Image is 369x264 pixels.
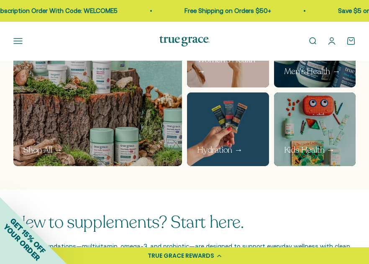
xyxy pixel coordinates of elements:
[2,222,42,262] span: YOUR ORDER
[182,7,269,14] a: Free Shipping on Orders $50+
[197,54,259,77] p: Women's Health →
[274,92,356,166] img: Collection of children's products including a red monster-shaped container, toys, and health prod...
[187,92,269,166] a: Hand holding three small packages of electrolyte powder of different flavors against a blue backg...
[13,211,244,233] split-lines: New to supplements? Start here.
[23,144,62,156] p: Shop All →
[8,216,47,255] span: GET 15% OFF
[184,90,271,169] img: Hand holding three small packages of electrolyte powder of different flavors against a blue backg...
[13,14,182,167] a: True Grace products displayed on a natural wooden and moss background Shop All →
[284,144,335,156] p: Kids Health →
[148,251,214,260] div: TRUE GRACE REWARDS
[13,14,182,167] img: True Grace products displayed on a natural wooden and moss background
[284,66,341,77] p: Men's Health →
[197,144,243,156] p: Hydration →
